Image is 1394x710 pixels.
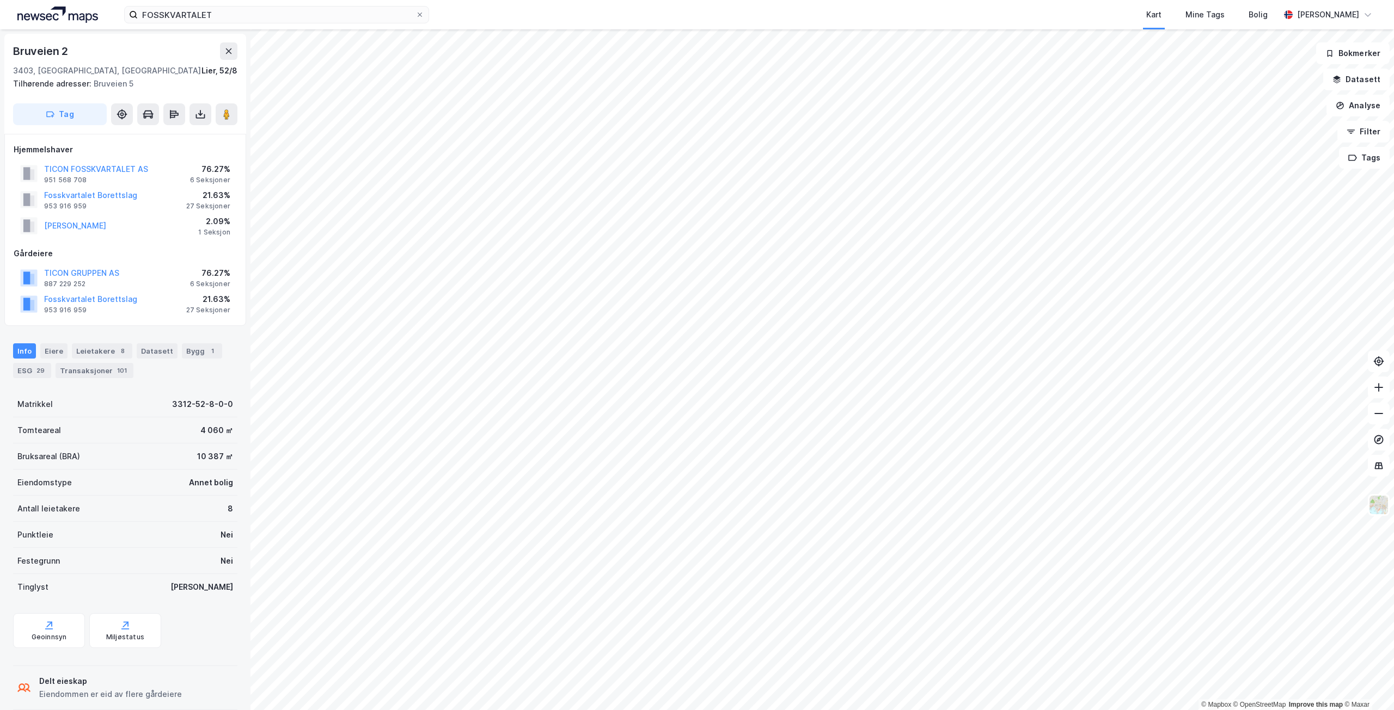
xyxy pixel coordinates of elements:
[17,7,98,23] img: logo.a4113a55bc3d86da70a041830d287a7e.svg
[221,528,233,541] div: Nei
[13,363,51,378] div: ESG
[13,42,70,60] div: Bruveien 2
[1146,8,1161,21] div: Kart
[200,424,233,437] div: 4 060 ㎡
[13,103,107,125] button: Tag
[1368,495,1389,515] img: Z
[182,343,222,359] div: Bygg
[1289,701,1343,708] a: Improve this map
[17,424,61,437] div: Tomteareal
[1233,701,1286,708] a: OpenStreetMap
[17,502,80,515] div: Antall leietakere
[1326,95,1390,116] button: Analyse
[17,450,80,463] div: Bruksareal (BRA)
[117,345,128,356] div: 8
[190,280,230,288] div: 6 Seksjoner
[190,267,230,280] div: 76.27%
[40,343,68,359] div: Eiere
[137,343,178,359] div: Datasett
[17,476,72,489] div: Eiendomstype
[17,581,48,594] div: Tinglyst
[34,365,47,376] div: 29
[1201,701,1231,708] a: Mapbox
[1340,658,1394,710] iframe: Chat Widget
[17,398,53,411] div: Matrikkel
[186,202,230,211] div: 27 Seksjoner
[13,79,94,88] span: Tilhørende adresser:
[1185,8,1225,21] div: Mine Tags
[1297,8,1359,21] div: [PERSON_NAME]
[1337,121,1390,143] button: Filter
[13,77,229,90] div: Bruveien 5
[1249,8,1268,21] div: Bolig
[72,343,132,359] div: Leietakere
[186,306,230,314] div: 27 Seksjoner
[106,633,144,641] div: Miljøstatus
[39,688,182,701] div: Eiendommen er eid av flere gårdeiere
[201,64,237,77] div: Lier, 52/8
[189,476,233,489] div: Annet bolig
[228,502,233,515] div: 8
[221,554,233,567] div: Nei
[198,228,230,237] div: 1 Seksjon
[190,176,230,184] div: 6 Seksjoner
[44,176,87,184] div: 951 568 708
[207,345,218,356] div: 1
[39,675,182,688] div: Delt eieskap
[138,7,415,23] input: Søk på adresse, matrikkel, gårdeiere, leietakere eller personer
[170,581,233,594] div: [PERSON_NAME]
[44,202,87,211] div: 953 916 959
[115,365,129,376] div: 101
[44,306,87,314] div: 953 916 959
[17,528,53,541] div: Punktleie
[14,247,237,260] div: Gårdeiere
[14,143,237,156] div: Hjemmelshaver
[32,633,67,641] div: Geoinnsyn
[13,343,36,359] div: Info
[186,189,230,202] div: 21.63%
[190,163,230,176] div: 76.27%
[1323,69,1390,90] button: Datasett
[198,215,230,228] div: 2.09%
[56,363,133,378] div: Transaksjoner
[17,554,60,567] div: Festegrunn
[197,450,233,463] div: 10 387 ㎡
[186,293,230,306] div: 21.63%
[172,398,233,411] div: 3312-52-8-0-0
[1339,147,1390,169] button: Tags
[1316,42,1390,64] button: Bokmerker
[13,64,201,77] div: 3403, [GEOGRAPHIC_DATA], [GEOGRAPHIC_DATA]
[44,280,85,288] div: 887 229 252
